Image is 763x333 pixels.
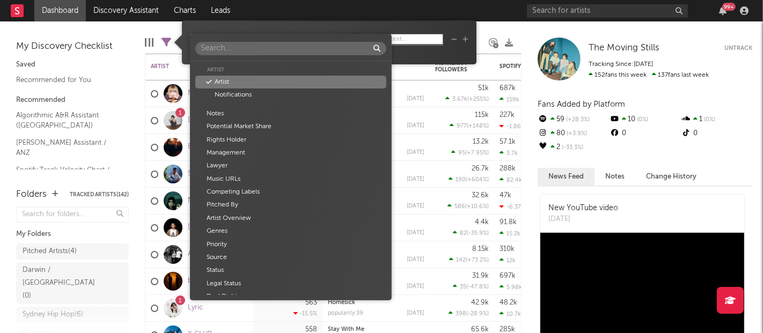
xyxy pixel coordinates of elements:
[195,277,386,290] div: Legal Status
[195,264,386,277] div: Status
[195,238,386,251] div: Priority
[195,173,386,186] div: Music URLs
[195,290,386,303] div: Deal Rights
[195,251,386,264] div: Source
[195,134,386,146] div: Rights Holder
[195,120,386,133] div: Potential Market Share
[195,107,386,120] div: Notes
[195,198,386,211] div: Pitched By
[195,212,386,225] div: Artist Overview
[195,225,386,238] div: Genres
[195,146,386,159] div: Management
[195,76,386,88] div: Artist
[195,42,386,55] input: Search...
[195,159,386,172] div: Lawyer
[195,186,386,198] div: Competing Labels
[195,88,386,101] div: Notifications
[195,64,386,76] div: Artist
